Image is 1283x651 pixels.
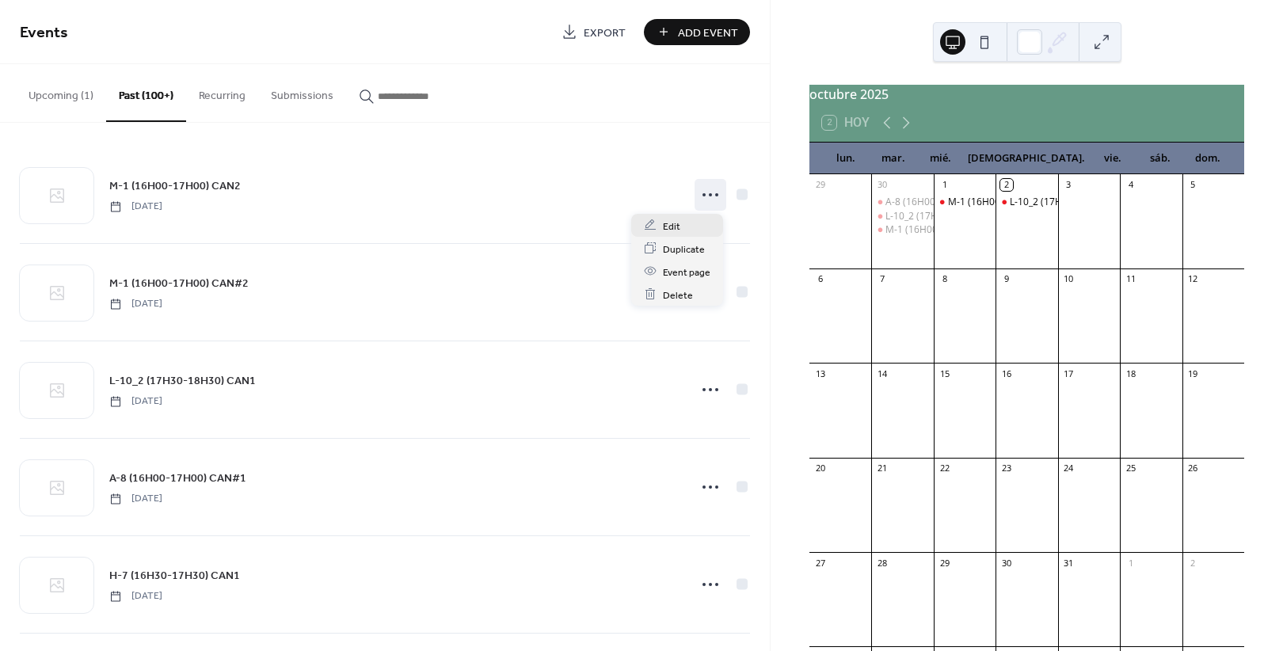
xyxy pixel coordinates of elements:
[109,470,246,487] span: A-8 (16H00-17H00) CAN#1
[109,394,162,409] span: [DATE]
[885,223,1007,237] div: M-1 (16H00-17H00) CAN#2
[678,25,738,41] span: Add Event
[109,492,162,506] span: [DATE]
[1063,273,1075,285] div: 10
[938,463,950,474] div: 22
[663,287,693,303] span: Delete
[1000,273,1012,285] div: 9
[1089,143,1136,174] div: vie.
[1184,143,1232,174] div: dom.
[109,177,241,195] a: M-1 (16H00-17H00) CAN2
[938,367,950,379] div: 15
[1000,179,1012,191] div: 2
[876,463,888,474] div: 21
[871,196,933,209] div: A-8 (16H00-17H00) CAN#1
[1063,179,1075,191] div: 3
[1125,273,1136,285] div: 11
[1000,463,1012,474] div: 23
[109,274,249,292] a: M-1 (16H00-17H00) CAN#2
[663,241,705,257] span: Duplicate
[1125,367,1136,379] div: 18
[938,179,950,191] div: 1
[109,178,241,195] span: M-1 (16H00-17H00) CAN2
[663,218,680,234] span: Edit
[964,143,1089,174] div: [DEMOGRAPHIC_DATA].
[1063,557,1075,569] div: 31
[1000,557,1012,569] div: 30
[663,264,710,280] span: Event page
[938,557,950,569] div: 29
[885,210,1012,223] div: L-10_2 (17H30-18H30) CAN1
[16,64,106,120] button: Upcoming (1)
[996,196,1057,209] div: L-10_2 (17H30-18H30) CAN1
[948,196,1064,209] div: M-1 (16H00-17H00) CAN2
[109,566,240,584] a: H-7 (16H30-17H30) CAN1
[871,223,933,237] div: M-1 (16H00-17H00) CAN#2
[885,196,1005,209] div: A-8 (16H00-17H00) CAN#1
[809,85,1244,104] div: octubre 2025
[870,143,917,174] div: mar.
[584,25,626,41] span: Export
[822,143,870,174] div: lun.
[1187,273,1199,285] div: 12
[1125,179,1136,191] div: 4
[814,557,826,569] div: 27
[876,557,888,569] div: 28
[814,179,826,191] div: 29
[1125,463,1136,474] div: 25
[109,373,256,390] span: L-10_2 (17H30-18H30) CAN1
[1000,367,1012,379] div: 16
[1187,367,1199,379] div: 19
[917,143,965,174] div: mié.
[876,273,888,285] div: 7
[109,568,240,584] span: H-7 (16H30-17H30) CAN1
[934,196,996,209] div: M-1 (16H00-17H00) CAN2
[814,463,826,474] div: 20
[109,297,162,311] span: [DATE]
[876,179,888,191] div: 30
[550,19,638,45] a: Export
[1187,179,1199,191] div: 5
[814,367,826,379] div: 13
[109,276,249,292] span: M-1 (16H00-17H00) CAN#2
[106,64,186,122] button: Past (100+)
[1187,463,1199,474] div: 26
[109,469,246,487] a: A-8 (16H00-17H00) CAN#1
[1125,557,1136,569] div: 1
[109,371,256,390] a: L-10_2 (17H30-18H30) CAN1
[1063,367,1075,379] div: 17
[109,589,162,603] span: [DATE]
[876,367,888,379] div: 14
[1010,196,1136,209] div: L-10_2 (17H30-18H30) CAN1
[1187,557,1199,569] div: 2
[1063,463,1075,474] div: 24
[938,273,950,285] div: 8
[109,200,162,214] span: [DATE]
[258,64,346,120] button: Submissions
[644,19,750,45] button: Add Event
[814,273,826,285] div: 6
[20,17,68,48] span: Events
[871,210,933,223] div: L-10_2 (17H30-18H30) CAN1
[186,64,258,120] button: Recurring
[1136,143,1184,174] div: sáb.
